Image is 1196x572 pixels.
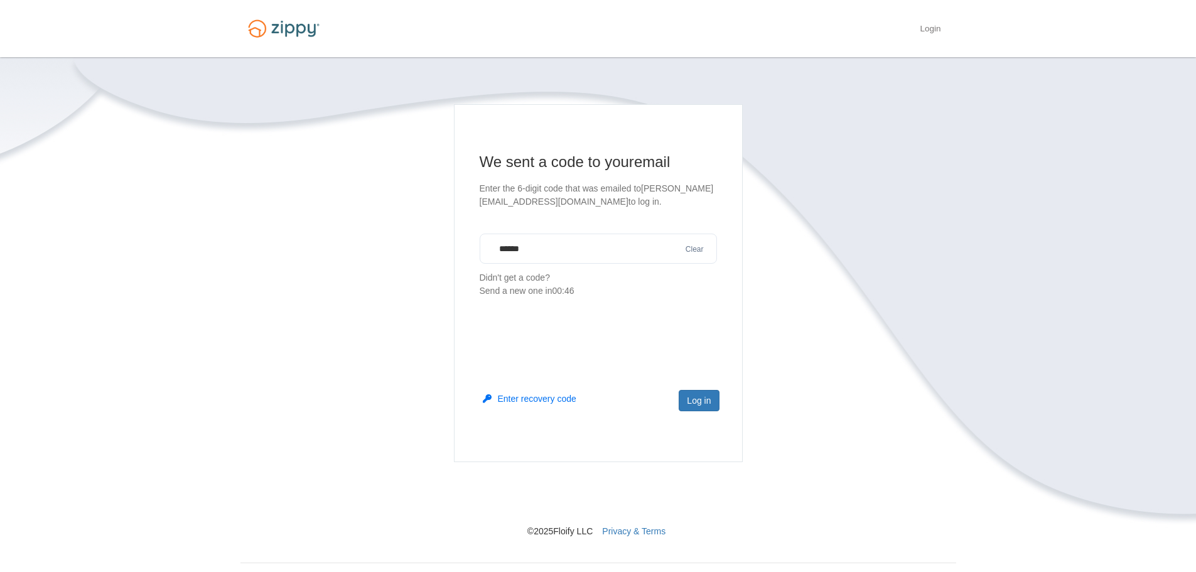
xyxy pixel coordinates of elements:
[480,271,717,298] p: Didn't get a code?
[679,390,719,411] button: Log in
[480,152,717,172] h1: We sent a code to your email
[480,284,717,298] div: Send a new one in 00:46
[240,14,327,43] img: Logo
[920,24,940,36] a: Login
[483,392,576,405] button: Enter recovery code
[240,462,956,537] nav: © 2025 Floify LLC
[602,526,665,536] a: Privacy & Terms
[480,182,717,208] p: Enter the 6-digit code that was emailed to [PERSON_NAME][EMAIL_ADDRESS][DOMAIN_NAME] to log in.
[682,244,708,256] button: Clear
